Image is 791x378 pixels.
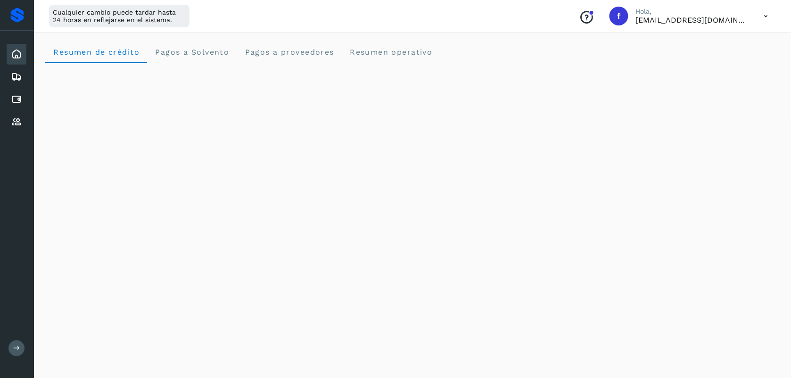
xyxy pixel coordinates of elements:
div: Proveedores [7,112,26,132]
div: Inicio [7,44,26,65]
span: Resumen de crédito [53,48,140,57]
span: Resumen operativo [349,48,433,57]
span: Pagos a proveedores [244,48,334,57]
span: Pagos a Solvento [155,48,229,57]
div: Embarques [7,66,26,87]
p: fepadilla@niagarawater.com [636,16,749,25]
div: Cuentas por pagar [7,89,26,110]
p: Hola, [636,8,749,16]
div: Cualquier cambio puede tardar hasta 24 horas en reflejarse en el sistema. [49,5,190,27]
